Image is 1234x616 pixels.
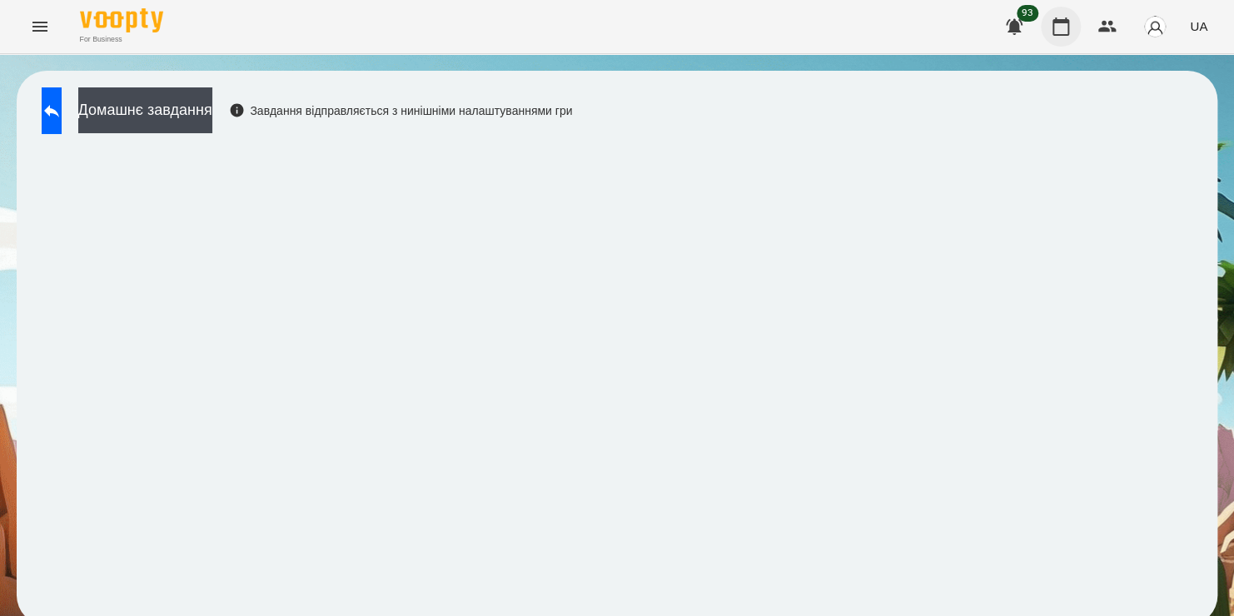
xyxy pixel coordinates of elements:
span: For Business [80,34,163,45]
img: Voopty Logo [80,8,163,32]
button: UA [1183,11,1214,42]
div: Завдання відправляється з нинішніми налаштуваннями гри [229,102,573,119]
img: avatar_s.png [1143,15,1167,38]
span: 93 [1017,5,1038,22]
button: Menu [20,7,60,47]
span: UA [1190,17,1207,35]
button: Домашнє завдання [78,87,212,133]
